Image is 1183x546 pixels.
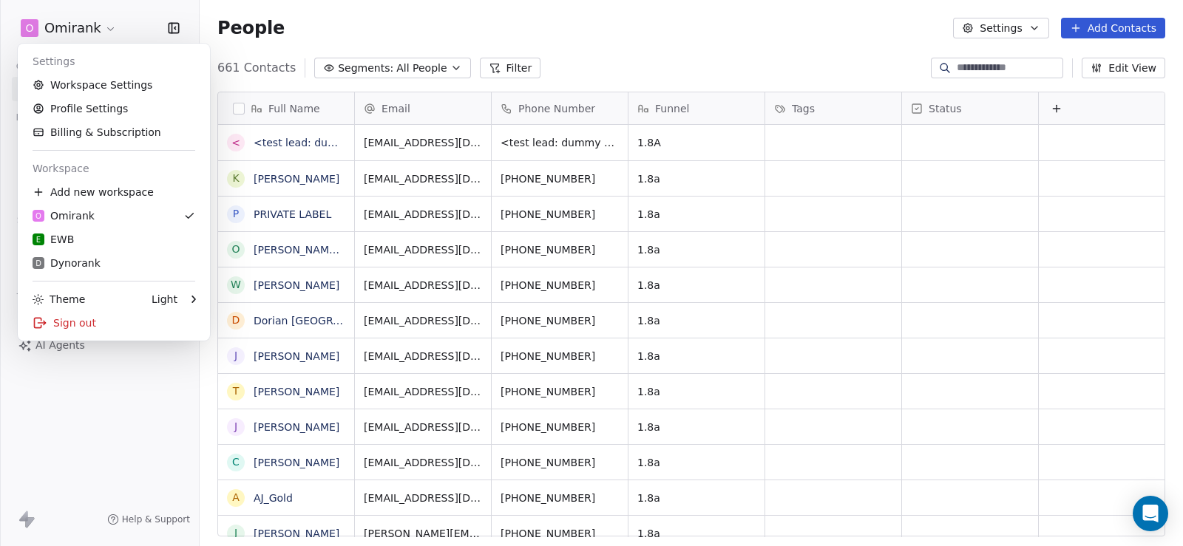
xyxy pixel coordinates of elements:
a: [PERSON_NAME] [254,457,339,468]
span: Email [382,101,410,116]
span: [PHONE_NUMBER] [501,491,619,505]
div: J [234,348,237,364]
a: Billing & Subscription [24,120,204,144]
div: Workspace [24,157,204,180]
span: D [35,258,41,269]
div: EWB [33,232,74,247]
span: Tools [10,286,47,308]
span: Full Name [268,101,320,116]
div: Theme [33,292,85,307]
span: 1.8a [637,242,756,257]
div: J [234,419,237,434]
span: [PHONE_NUMBER] [501,455,619,470]
div: Add new workspace [24,180,204,204]
div: T [233,383,240,399]
div: < [231,135,240,151]
span: E [36,234,41,245]
span: [EMAIL_ADDRESS][DOMAIN_NAME] [364,278,482,293]
span: 1.8a [637,455,756,470]
span: [EMAIL_ADDRESS][DOMAIN_NAME] [364,135,482,150]
button: Filter [480,58,541,78]
a: <test lead: dummy data for full_name> [254,137,461,149]
span: 1.8a [637,278,756,293]
div: Full Name [218,92,354,124]
a: [PERSON_NAME] [254,279,339,291]
span: [PERSON_NAME][EMAIL_ADDRESS][DOMAIN_NAME] [364,526,482,541]
span: [PHONE_NUMBER] [501,526,619,541]
a: Dorian [GEOGRAPHIC_DATA] [254,315,400,327]
div: C [232,454,240,470]
span: Phone Number [518,101,595,116]
span: Funnel [655,101,689,116]
div: D [232,313,240,328]
span: AI Agents [35,338,85,353]
div: A [232,490,240,505]
span: [EMAIL_ADDRESS][DOMAIN_NAME] [364,242,482,257]
a: [PERSON_NAME] [PERSON_NAME] [254,244,429,256]
span: 1.8a [637,171,756,186]
button: Edit View [1082,58,1165,78]
div: Sign out [24,311,204,335]
span: Status [929,101,962,116]
span: <test lead: dummy data for phone> [501,135,619,150]
div: O [231,242,240,257]
div: Dynorank [33,256,101,270]
div: P [233,206,239,222]
span: [PHONE_NUMBER] [501,349,619,364]
a: AJ_Gold [254,492,293,504]
span: [PHONE_NUMBER] [501,420,619,434]
a: [PERSON_NAME] [254,173,339,185]
span: Contacts [10,55,65,78]
div: Omirank [33,208,95,223]
span: [EMAIL_ADDRESS][DOMAIN_NAME] [364,171,482,186]
a: [PERSON_NAME] [254,350,339,362]
span: 1.8a [637,349,756,364]
span: 661 Contacts [217,59,296,77]
span: 1.8a [637,420,756,434]
a: Workspace Settings [24,73,204,97]
a: [PERSON_NAME] [254,421,339,433]
div: grid [218,125,355,537]
div: Phone Number [492,92,628,124]
span: [PHONE_NUMBER] [501,207,619,222]
div: Light [152,292,177,307]
a: [PERSON_NAME] [254,386,339,397]
span: 1.8a [637,384,756,399]
div: Email [355,92,491,124]
span: All People [396,61,447,76]
div: K [232,171,239,186]
a: PRIVATE LABEL [254,208,331,220]
span: Segments: [338,61,393,76]
span: [PHONE_NUMBER] [501,242,619,257]
button: Settings [953,18,1048,38]
span: O [35,211,41,222]
span: Help & Support [122,513,190,525]
span: [EMAIL_ADDRESS][DOMAIN_NAME] [364,455,482,470]
span: 1.8a [637,526,756,541]
span: 1.8A [637,135,756,150]
span: 1.8a [637,207,756,222]
span: [EMAIL_ADDRESS][DOMAIN_NAME] [364,207,482,222]
span: 1.8a [637,313,756,328]
div: grid [355,125,1166,537]
a: [PERSON_NAME] [254,528,339,539]
span: [EMAIL_ADDRESS][DOMAIN_NAME] [364,420,482,434]
div: Status [902,92,1038,124]
span: [EMAIL_ADDRESS][DOMAIN_NAME] [364,349,482,364]
span: Sales [10,209,49,231]
span: People [217,17,285,39]
div: Funnel [628,92,765,124]
span: [EMAIL_ADDRESS][DOMAIN_NAME] [364,313,482,328]
span: [PHONE_NUMBER] [501,278,619,293]
div: Tags [765,92,901,124]
div: J [234,525,237,541]
span: [PHONE_NUMBER] [501,313,619,328]
button: Add Contacts [1061,18,1165,38]
div: W [231,277,241,293]
span: [PHONE_NUMBER] [501,384,619,399]
span: Tags [792,101,815,116]
span: [PHONE_NUMBER] [501,171,619,186]
span: [EMAIL_ADDRESS][DOMAIN_NAME] [364,384,482,399]
span: [EMAIL_ADDRESS][DOMAIN_NAME] [364,491,482,505]
div: Open Intercom Messenger [1133,496,1168,531]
